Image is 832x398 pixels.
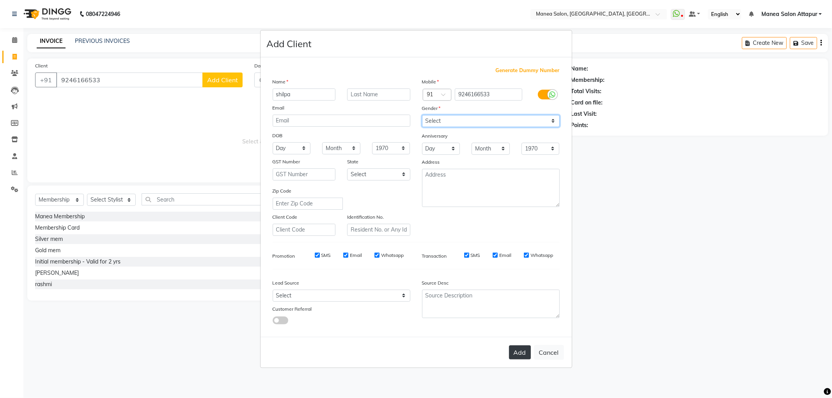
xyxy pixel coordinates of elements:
[273,88,336,101] input: First Name
[499,252,511,259] label: Email
[455,88,522,101] input: Mobile
[273,214,298,221] label: Client Code
[273,198,343,210] input: Enter Zip Code
[347,158,358,165] label: State
[471,252,480,259] label: SMS
[347,224,410,236] input: Resident No. or Any Id
[347,214,384,221] label: Identification No.
[350,252,362,259] label: Email
[273,279,300,287] label: Lead Source
[422,133,448,140] label: Anniversary
[422,159,440,166] label: Address
[347,88,410,101] input: Last Name
[273,306,312,313] label: Customer Referral
[273,188,292,195] label: Zip Code
[273,158,300,165] label: GST Number
[273,78,289,85] label: Name
[273,115,410,127] input: Email
[273,224,336,236] input: Client Code
[534,345,564,360] button: Cancel
[422,279,449,287] label: Source Desc
[321,252,331,259] label: SMS
[509,345,531,359] button: Add
[496,67,560,74] span: Generate Dummy Number
[273,104,285,111] label: Email
[422,253,447,260] label: Transaction
[422,78,439,85] label: Mobile
[273,168,336,180] input: GST Number
[422,105,441,112] label: Gender
[273,132,283,139] label: DOB
[273,253,295,260] label: Promotion
[381,252,404,259] label: Whatsapp
[530,252,553,259] label: Whatsapp
[267,37,312,51] h4: Add Client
